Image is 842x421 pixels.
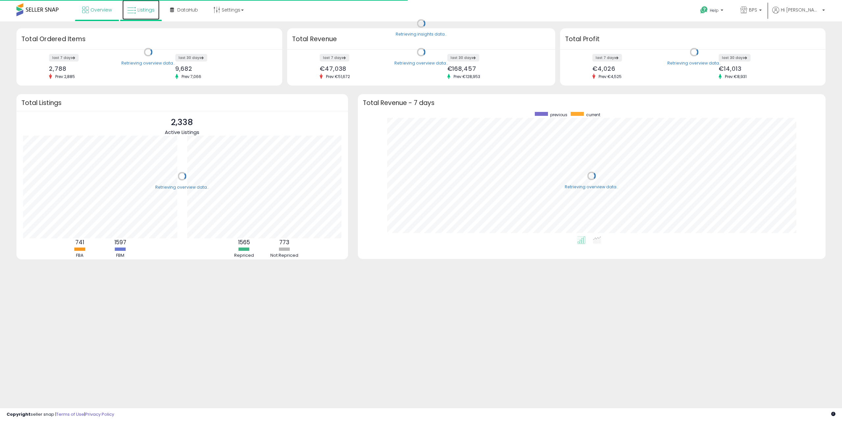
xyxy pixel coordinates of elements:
div: Retrieving overview data.. [565,184,618,190]
span: Hi [PERSON_NAME] [781,7,820,13]
span: Overview [90,7,112,13]
span: Help [710,8,719,13]
span: DataHub [177,7,198,13]
div: Retrieving overview data.. [155,184,209,190]
div: Retrieving overview data.. [667,60,721,66]
a: Help [695,1,730,21]
i: Get Help [700,6,708,14]
a: Hi [PERSON_NAME] [772,7,825,21]
div: Retrieving overview data.. [121,60,175,66]
span: BPS [749,7,757,13]
span: Listings [137,7,155,13]
div: Retrieving overview data.. [394,60,448,66]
